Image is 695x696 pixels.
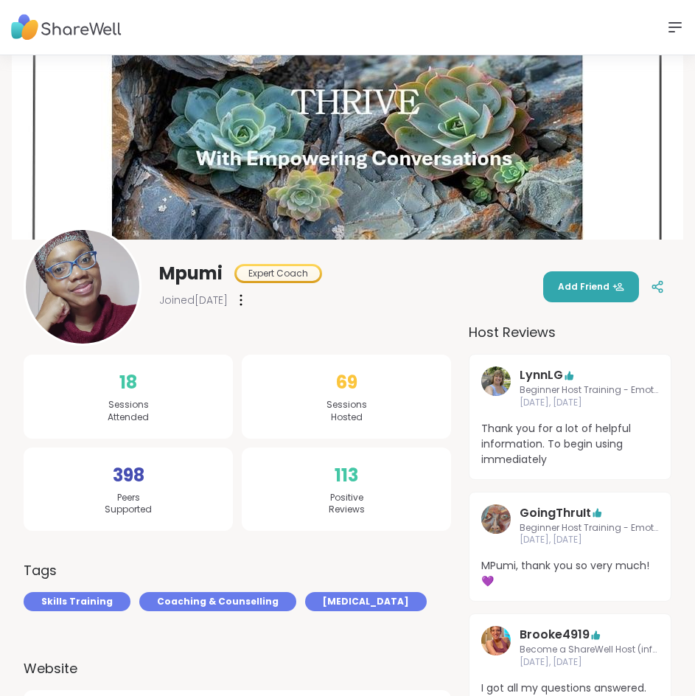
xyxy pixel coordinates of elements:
a: Brooke4919 [481,626,511,669]
label: Website [24,658,451,678]
span: 69 [336,369,357,396]
span: MPumi, thank you so very much!💜 [481,558,659,589]
span: 18 [119,369,137,396]
a: GoingThruIt [481,504,511,547]
div: Expert Coach [237,266,320,281]
span: Peers Supported [105,492,152,517]
span: 113 [335,462,358,489]
h3: Tags [24,560,57,580]
span: Sessions Hosted [326,399,367,424]
span: [MEDICAL_DATA] [323,595,409,608]
img: ShareWell Nav Logo [11,7,122,48]
button: Add Friend [543,271,639,302]
span: Add Friend [558,280,624,293]
span: [DATE], [DATE] [520,397,659,409]
span: Coaching & Counselling [157,595,279,608]
span: Mpumi [159,262,223,285]
span: [DATE], [DATE] [520,534,659,546]
span: Beginner Host Training - Emotional Safety [520,384,659,397]
img: Brooke4919 [481,626,511,655]
img: GoingThruIt [481,504,511,534]
span: Thank you for a lot of helpful information. To begin using immediately [481,421,659,467]
span: Become a ShareWell Host (info session) [520,644,659,656]
img: LynnLG [481,366,511,396]
img: Mpumi [26,230,139,344]
span: Positive Reviews [329,492,365,517]
img: banner [12,55,683,240]
span: Joined [DATE] [159,293,228,307]
a: GoingThruIt [520,504,591,522]
span: Skills Training [41,595,113,608]
a: Brooke4919 [520,626,590,644]
span: 398 [113,462,144,489]
span: [DATE], [DATE] [520,656,659,669]
a: LynnLG [520,366,563,384]
span: Sessions Attended [108,399,149,424]
a: LynnLG [481,366,511,409]
span: Beginner Host Training - Emotional Safety [520,522,659,535]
